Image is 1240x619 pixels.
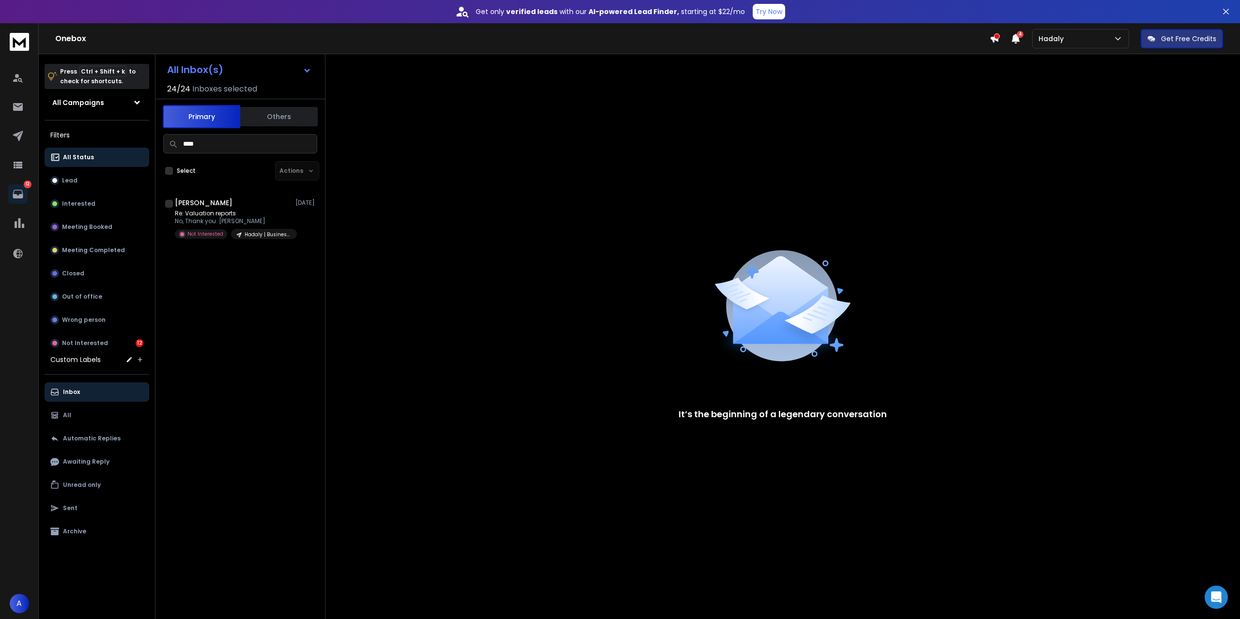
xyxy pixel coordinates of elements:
[63,458,109,466] p: Awaiting Reply
[45,217,149,237] button: Meeting Booked
[45,310,149,330] button: Wrong person
[476,7,745,16] p: Get only with our starting at $22/mo
[295,199,317,207] p: [DATE]
[589,7,679,16] strong: AI-powered Lead Finder,
[62,200,95,208] p: Interested
[45,287,149,306] button: Out of office
[45,171,149,190] button: Lead
[45,475,149,495] button: Unread only
[8,184,28,204] a: 12
[60,67,136,86] p: Press to check for shortcuts.
[63,504,77,512] p: Sent
[1017,31,1023,38] span: 4
[45,333,149,353] button: Not Interested12
[10,594,29,613] button: A
[679,408,887,421] p: It’s the beginning of a legendary conversation
[163,105,240,128] button: Primary
[63,481,101,489] p: Unread only
[245,231,291,238] p: Hadaly | Business Advisors and M&A
[506,7,558,16] strong: verified leads
[1161,34,1216,44] p: Get Free Credits
[45,522,149,541] button: Archive
[753,4,785,19] button: Try Now
[167,83,190,95] span: 24 / 24
[45,194,149,213] button: Interested
[45,498,149,518] button: Sent
[175,198,232,208] h1: [PERSON_NAME]
[62,246,125,254] p: Meeting Completed
[10,33,29,51] img: logo
[240,106,318,127] button: Others
[159,60,319,79] button: All Inbox(s)
[63,388,80,396] p: Inbox
[55,33,990,45] h1: Onebox
[52,98,104,107] h1: All Campaigns
[62,293,102,301] p: Out of office
[63,411,71,419] p: All
[45,452,149,471] button: Awaiting Reply
[63,153,94,161] p: All Status
[45,429,149,448] button: Automatic Replies
[63,435,121,442] p: Automatic Replies
[167,65,223,75] h1: All Inbox(s)
[62,339,108,347] p: Not Interested
[45,241,149,260] button: Meeting Completed
[45,406,149,425] button: All
[1141,29,1223,48] button: Get Free Credits
[24,181,31,188] p: 12
[177,167,196,175] label: Select
[62,316,106,324] p: Wrong person
[175,210,291,217] p: Re: Valuation reports
[192,83,257,95] h3: Inboxes selected
[175,217,291,225] p: No, Thank you. [PERSON_NAME]
[62,223,112,231] p: Meeting Booked
[756,7,782,16] p: Try Now
[136,339,143,347] div: 12
[45,382,149,402] button: Inbox
[50,355,101,364] h3: Custom Labels
[63,528,86,535] p: Archive
[45,148,149,167] button: All Status
[45,128,149,142] h3: Filters
[62,177,77,184] p: Lead
[45,93,149,112] button: All Campaigns
[187,230,223,238] p: Not Interested
[62,270,84,277] p: Closed
[45,264,149,283] button: Closed
[1205,586,1228,609] div: Open Intercom Messenger
[1038,34,1068,44] p: Hadaly
[79,66,126,77] span: Ctrl + Shift + k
